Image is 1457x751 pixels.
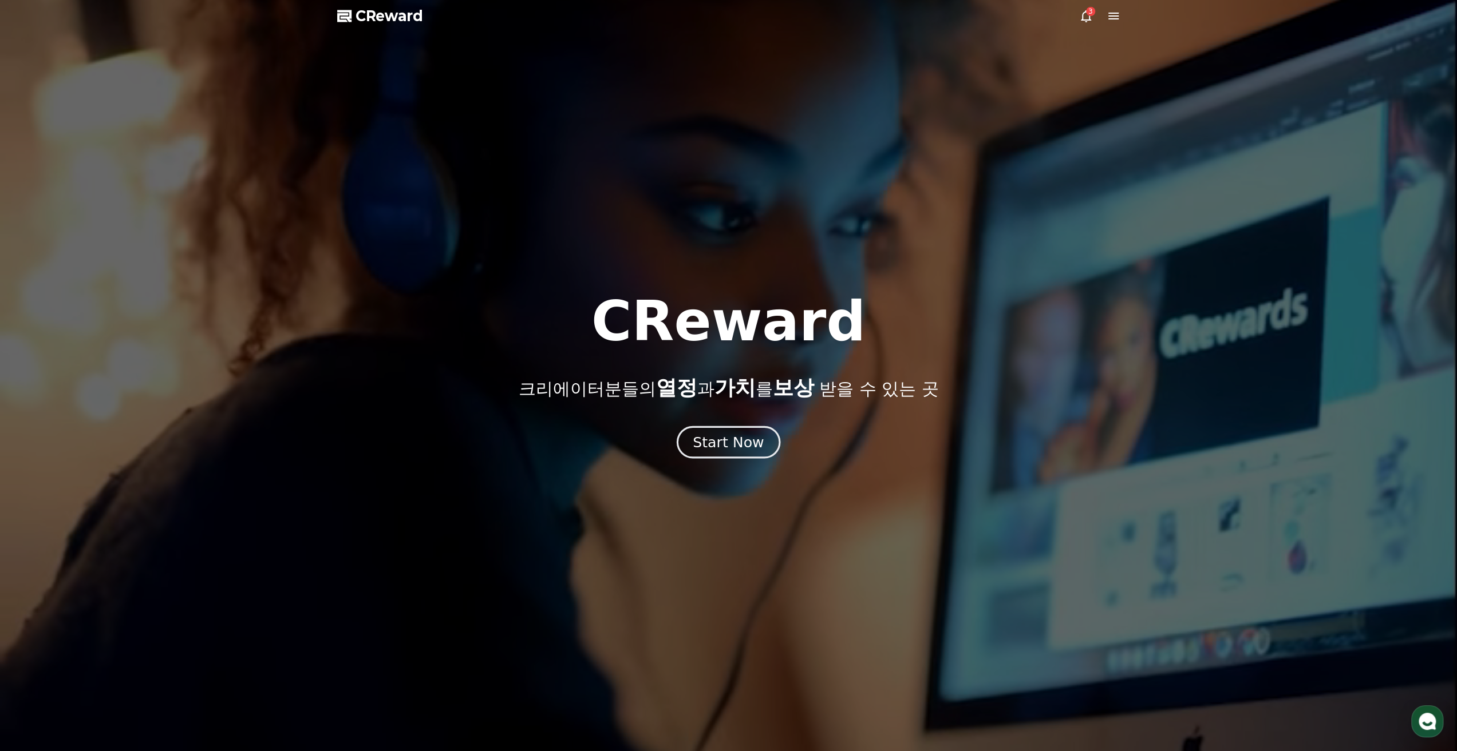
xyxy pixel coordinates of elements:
[3,363,76,391] a: 홈
[656,376,697,399] span: 열정
[1079,9,1093,23] a: 3
[76,363,148,391] a: 대화
[105,380,119,390] span: 대화
[148,363,220,391] a: 설정
[693,432,764,452] div: Start Now
[356,7,423,25] span: CReward
[677,426,780,458] button: Start Now
[36,380,43,389] span: 홈
[679,438,778,449] a: Start Now
[518,376,938,399] p: 크리에이터분들의 과 를 받을 수 있는 곳
[591,294,866,349] h1: CReward
[714,376,755,399] span: 가치
[177,380,191,389] span: 설정
[1086,7,1095,16] div: 3
[772,376,814,399] span: 보상
[337,7,423,25] a: CReward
